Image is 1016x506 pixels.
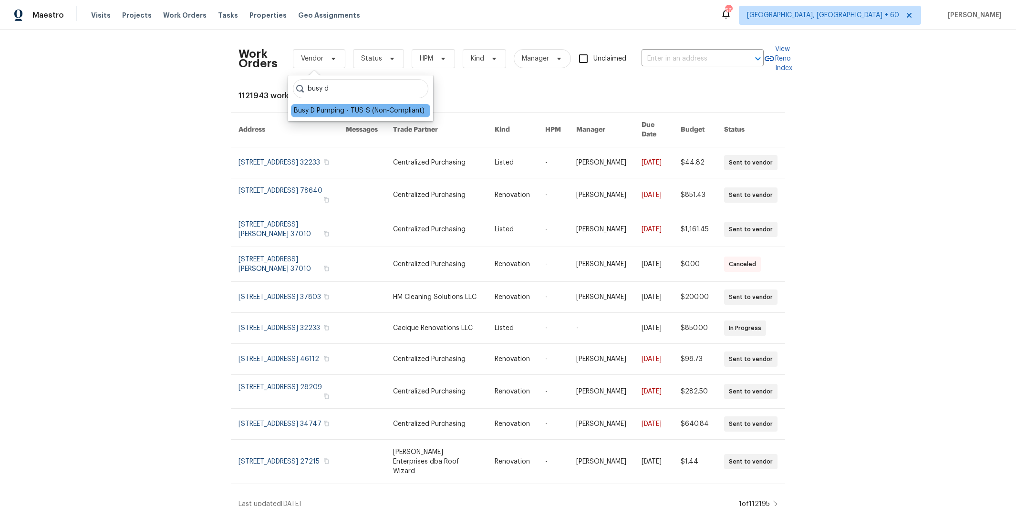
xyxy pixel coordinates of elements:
[122,10,152,20] span: Projects
[487,440,538,484] td: Renovation
[522,54,549,63] span: Manager
[538,375,569,409] td: -
[294,106,425,115] div: Busy D Pumping - TUS-S (Non-Compliant)
[642,52,737,66] input: Enter in an address
[569,178,634,212] td: [PERSON_NAME]
[385,440,487,484] td: [PERSON_NAME] Enterprises dba Roof Wizard
[764,44,792,73] a: View Reno Index
[634,113,673,147] th: Due Date
[32,10,64,20] span: Maestro
[298,10,360,20] span: Geo Assignments
[538,147,569,178] td: -
[322,323,331,332] button: Copy Address
[538,212,569,247] td: -
[322,354,331,363] button: Copy Address
[91,10,111,20] span: Visits
[385,247,487,282] td: Centralized Purchasing
[747,10,899,20] span: [GEOGRAPHIC_DATA], [GEOGRAPHIC_DATA] + 60
[385,313,487,344] td: Cacique Renovations LLC
[322,264,331,273] button: Copy Address
[487,113,538,147] th: Kind
[338,113,385,147] th: Messages
[569,313,634,344] td: -
[218,12,238,19] span: Tasks
[487,178,538,212] td: Renovation
[385,212,487,247] td: Centralized Purchasing
[487,409,538,440] td: Renovation
[593,54,626,64] span: Unclaimed
[569,247,634,282] td: [PERSON_NAME]
[487,212,538,247] td: Listed
[249,10,287,20] span: Properties
[322,392,331,401] button: Copy Address
[385,375,487,409] td: Centralized Purchasing
[673,113,716,147] th: Budget
[487,344,538,375] td: Renovation
[322,196,331,204] button: Copy Address
[487,313,538,344] td: Listed
[538,440,569,484] td: -
[569,344,634,375] td: [PERSON_NAME]
[569,113,634,147] th: Manager
[944,10,1002,20] span: [PERSON_NAME]
[385,282,487,313] td: HM Cleaning Solutions LLC
[385,147,487,178] td: Centralized Purchasing
[538,113,569,147] th: HPM
[538,313,569,344] td: -
[322,457,331,465] button: Copy Address
[569,375,634,409] td: [PERSON_NAME]
[385,178,487,212] td: Centralized Purchasing
[238,49,278,68] h2: Work Orders
[569,409,634,440] td: [PERSON_NAME]
[716,113,785,147] th: Status
[569,147,634,178] td: [PERSON_NAME]
[487,375,538,409] td: Renovation
[231,113,338,147] th: Address
[385,344,487,375] td: Centralized Purchasing
[471,54,484,63] span: Kind
[487,247,538,282] td: Renovation
[569,440,634,484] td: [PERSON_NAME]
[385,409,487,440] td: Centralized Purchasing
[538,282,569,313] td: -
[322,419,331,428] button: Copy Address
[487,282,538,313] td: Renovation
[538,178,569,212] td: -
[538,409,569,440] td: -
[420,54,433,63] span: HPM
[322,158,331,166] button: Copy Address
[569,212,634,247] td: [PERSON_NAME]
[569,282,634,313] td: [PERSON_NAME]
[725,6,732,15] div: 562
[487,147,538,178] td: Listed
[361,54,382,63] span: Status
[322,229,331,238] button: Copy Address
[163,10,207,20] span: Work Orders
[538,247,569,282] td: -
[322,292,331,301] button: Copy Address
[238,91,778,101] div: 1121943 work orders
[301,54,323,63] span: Vendor
[538,344,569,375] td: -
[385,113,487,147] th: Trade Partner
[751,52,765,65] button: Open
